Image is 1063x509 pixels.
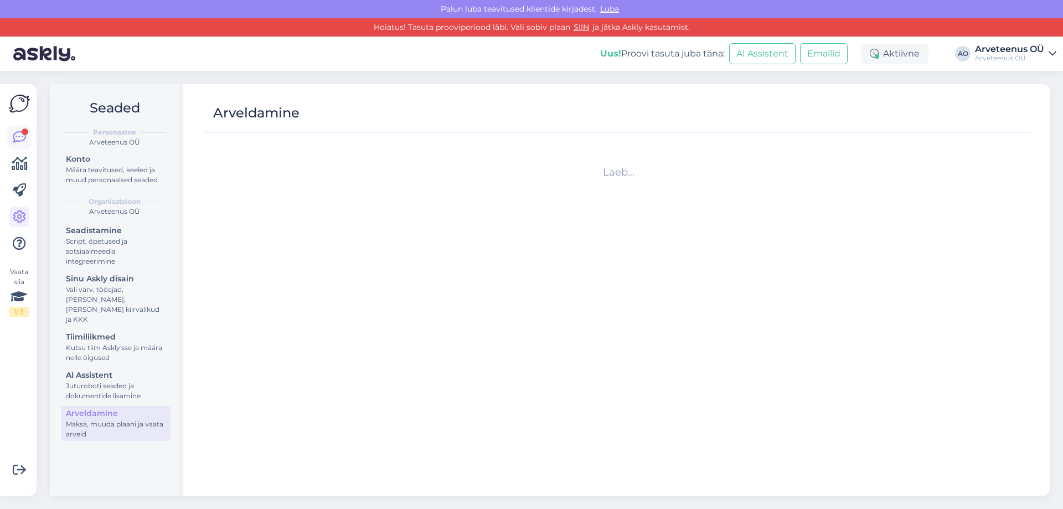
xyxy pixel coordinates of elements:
div: Maksa, muuda plaani ja vaata arveid [66,419,166,439]
div: Seadistamine [66,225,166,236]
div: Kutsu tiim Askly'sse ja määra neile õigused [66,343,166,363]
img: Askly Logo [9,93,30,114]
a: SeadistamineScript, õpetused ja sotsiaalmeedia integreerimine [61,223,171,268]
div: Aktiivne [861,44,928,64]
div: Vali värv, tööajad, [PERSON_NAME], [PERSON_NAME] kiirvalikud ja KKK [66,285,166,325]
a: AI AssistentJuturoboti seaded ja dokumentide lisamine [61,368,171,403]
div: Laeb... [209,165,1028,180]
div: Määra teavitused, keeled ja muud personaalsed seaded [66,165,166,185]
div: Arveteenus OÜ [59,137,171,147]
b: Organisatsioon [89,197,141,207]
b: Uus! [600,48,621,59]
div: Sinu Askly disain [66,273,166,285]
div: Konto [66,153,166,165]
div: Vaata siia [9,267,29,317]
div: Proovi tasuta juba täna: [600,47,725,60]
div: Arveteenus OÜ [59,207,171,217]
a: TiimiliikmedKutsu tiim Askly'sse ja määra neile õigused [61,330,171,364]
b: Personaalne [93,127,136,137]
a: SIIN [570,22,592,32]
div: 1 / 3 [9,307,29,317]
div: Arveldamine [213,102,300,124]
div: Tiimiliikmed [66,331,166,343]
a: KontoMäära teavitused, keeled ja muud personaalsed seaded [61,152,171,187]
div: AO [955,46,971,61]
button: AI Assistent [729,43,796,64]
a: Arveteenus OÜArveteenus OÜ [975,45,1056,63]
div: Script, õpetused ja sotsiaalmeedia integreerimine [66,236,166,266]
div: Arveteenus OÜ [975,54,1044,63]
div: Arveteenus OÜ [975,45,1044,54]
div: Arveldamine [66,408,166,419]
a: ArveldamineMaksa, muuda plaani ja vaata arveid [61,406,171,441]
button: Emailid [800,43,848,64]
h2: Seaded [59,97,171,119]
span: Luba [597,4,622,14]
a: Sinu Askly disainVali värv, tööajad, [PERSON_NAME], [PERSON_NAME] kiirvalikud ja KKK [61,271,171,326]
div: AI Assistent [66,369,166,381]
div: Juturoboti seaded ja dokumentide lisamine [66,381,166,401]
